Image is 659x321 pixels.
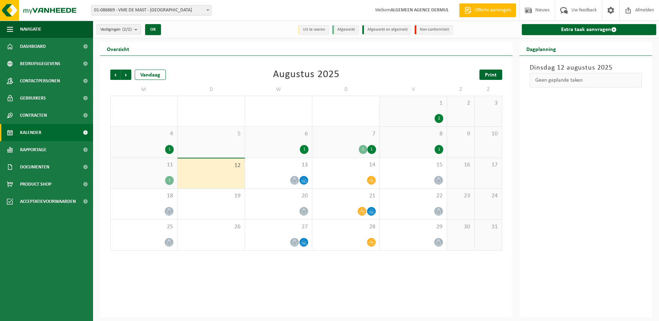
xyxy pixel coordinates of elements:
[435,114,443,123] div: 2
[478,161,498,169] span: 17
[478,130,498,138] span: 10
[97,24,141,34] button: Vestigingen(2/2)
[249,223,308,231] span: 27
[316,130,376,138] span: 7
[383,100,443,107] span: 1
[380,83,447,96] td: V
[478,100,498,107] span: 3
[478,192,498,200] span: 24
[135,70,166,80] div: Vandaag
[91,6,211,15] span: 01-086869 - VME DE MAST - OOSTENDE
[459,3,516,17] a: Offerte aanvragen
[20,21,41,38] span: Navigatie
[478,223,498,231] span: 31
[359,145,367,154] div: 1
[122,27,132,32] count: (2/2)
[273,70,339,80] div: Augustus 2025
[20,158,49,176] span: Documenten
[114,223,174,231] span: 25
[450,100,471,107] span: 2
[530,73,642,87] div: Geen geplande taken
[450,161,471,169] span: 16
[20,38,46,55] span: Dashboard
[20,55,60,72] span: Bedrijfsgegevens
[181,192,241,200] span: 19
[415,25,453,34] li: Non-conformiteit
[485,72,497,78] span: Print
[110,83,178,96] td: M
[450,130,471,138] span: 9
[100,42,136,55] h2: Overzicht
[383,192,443,200] span: 22
[114,161,174,169] span: 11
[391,8,449,13] strong: ALGEMEEN AGENCE DERMUL
[519,42,563,55] h2: Dagplanning
[316,192,376,200] span: 21
[473,7,513,14] span: Offerte aanvragen
[20,124,41,141] span: Kalender
[100,24,132,35] span: Vestigingen
[316,161,376,169] span: 14
[522,24,657,35] a: Extra taak aanvragen
[249,161,308,169] span: 13
[435,145,443,154] div: 1
[20,107,47,124] span: Contracten
[20,90,46,107] span: Gebruikers
[20,176,51,193] span: Product Shop
[332,25,359,34] li: Afgewerkt
[249,130,308,138] span: 6
[110,70,121,80] span: Vorige
[447,83,475,96] td: Z
[245,83,312,96] td: W
[383,130,443,138] span: 8
[165,176,174,185] div: 1
[298,25,329,34] li: Uit te voeren
[181,223,241,231] span: 26
[20,72,60,90] span: Contactpersonen
[145,24,161,35] button: OK
[450,223,471,231] span: 30
[114,192,174,200] span: 18
[450,192,471,200] span: 23
[165,145,174,154] div: 1
[316,223,376,231] span: 28
[249,192,308,200] span: 20
[20,141,47,158] span: Rapportage
[121,70,131,80] span: Volgende
[475,83,502,96] td: Z
[20,193,76,210] span: Acceptatievoorwaarden
[181,162,241,169] span: 12
[383,161,443,169] span: 15
[479,70,502,80] a: Print
[114,130,174,138] span: 4
[383,223,443,231] span: 29
[178,83,245,96] td: D
[91,5,212,15] span: 01-086869 - VME DE MAST - OOSTENDE
[367,145,376,154] div: 1
[312,83,379,96] td: D
[362,25,411,34] li: Afgewerkt en afgemeld
[181,130,241,138] span: 5
[530,63,642,73] h3: Dinsdag 12 augustus 2025
[300,145,308,154] div: 1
